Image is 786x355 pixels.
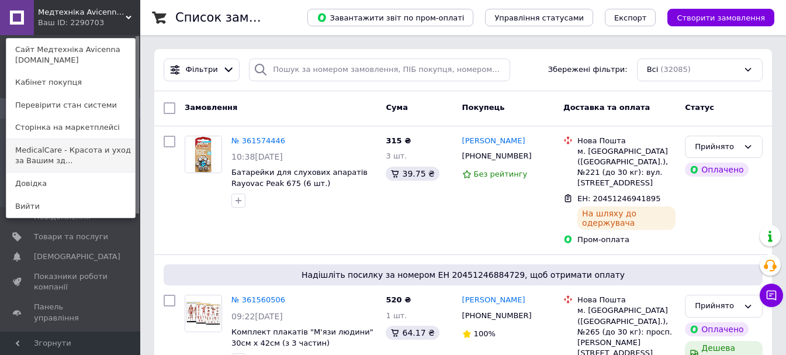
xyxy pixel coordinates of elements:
[307,9,473,26] button: Завантажити звіт по пром-оплаті
[695,141,739,153] div: Прийнято
[6,173,135,195] a: Довідка
[34,251,120,262] span: [DEMOGRAPHIC_DATA]
[186,64,218,75] span: Фільтри
[38,18,87,28] div: Ваш ID: 2290703
[660,65,691,74] span: (32085)
[605,9,656,26] button: Експорт
[6,39,135,71] a: Сайт Медтехніка Avicenna [DOMAIN_NAME]
[386,167,439,181] div: 39.75 ₴
[474,170,528,178] span: Без рейтингу
[231,136,285,145] a: № 361574446
[386,311,407,320] span: 1 шт.
[6,139,135,172] a: MedicalCare - Красота и уход за Вашим зд...
[462,311,532,320] span: [PHONE_NUMBER]
[614,13,647,22] span: Експорт
[386,136,411,145] span: 315 ₴
[6,71,135,94] a: Кабінет покупця
[667,9,774,26] button: Створити замовлення
[386,151,407,160] span: 3 шт.
[34,271,108,292] span: Показники роботи компанії
[175,11,294,25] h1: Список замовлень
[577,206,676,230] div: На шляху до одержувача
[386,326,439,340] div: 64.17 ₴
[185,103,237,112] span: Замовлення
[548,64,628,75] span: Збережені фільтри:
[462,136,525,147] a: [PERSON_NAME]
[231,168,368,188] a: Батарейки для слухових апаратів Rayovac Peak 675 (6 шт.)
[38,7,126,18] span: Медтехніка Avicenna medteh-ua.com
[494,13,584,22] span: Управління статусами
[656,13,774,22] a: Створити замовлення
[6,94,135,116] a: Перевірити стан системи
[185,136,222,173] a: Фото товару
[474,329,496,338] span: 100%
[577,194,660,203] span: ЕН: 20451246941895
[317,12,464,23] span: Завантажити звіт по пром-оплаті
[249,58,510,81] input: Пошук за номером замовлення, ПІБ покупця, номером телефону, Email, номером накладної
[386,295,411,304] span: 520 ₴
[185,295,221,332] img: Фото товару
[6,116,135,139] a: Сторінка на маркетплейсі
[685,322,748,336] div: Оплачено
[695,300,739,312] div: Прийнято
[462,103,505,112] span: Покупець
[462,151,532,160] span: [PHONE_NUMBER]
[563,103,650,112] span: Доставка та оплата
[34,302,108,323] span: Панель управління
[577,295,676,305] div: Нова Пошта
[168,269,758,281] span: Надішліть посилку за номером ЕН 20451246884729, щоб отримати оплату
[185,295,222,332] a: Фото товару
[6,195,135,218] a: Вийти
[34,232,108,242] span: Товари та послуги
[577,235,676,245] div: Пром-оплата
[462,295,525,306] a: [PERSON_NAME]
[485,9,593,26] button: Управління статусами
[185,136,221,173] img: Фото товару
[577,136,676,146] div: Нова Пошта
[677,13,765,22] span: Створити замовлення
[685,163,748,177] div: Оплачено
[231,152,283,161] span: 10:38[DATE]
[685,103,714,112] span: Статус
[647,64,659,75] span: Всі
[231,328,373,347] a: Комплект плакатів "М'язи людини" 30см х 42см (з 3 частин)
[760,284,783,307] button: Чат з покупцем
[231,312,283,321] span: 09:22[DATE]
[386,103,407,112] span: Cума
[577,146,676,189] div: м. [GEOGRAPHIC_DATA] ([GEOGRAPHIC_DATA].), №221 (до 30 кг): вул. [STREET_ADDRESS]
[231,295,285,304] a: № 361560506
